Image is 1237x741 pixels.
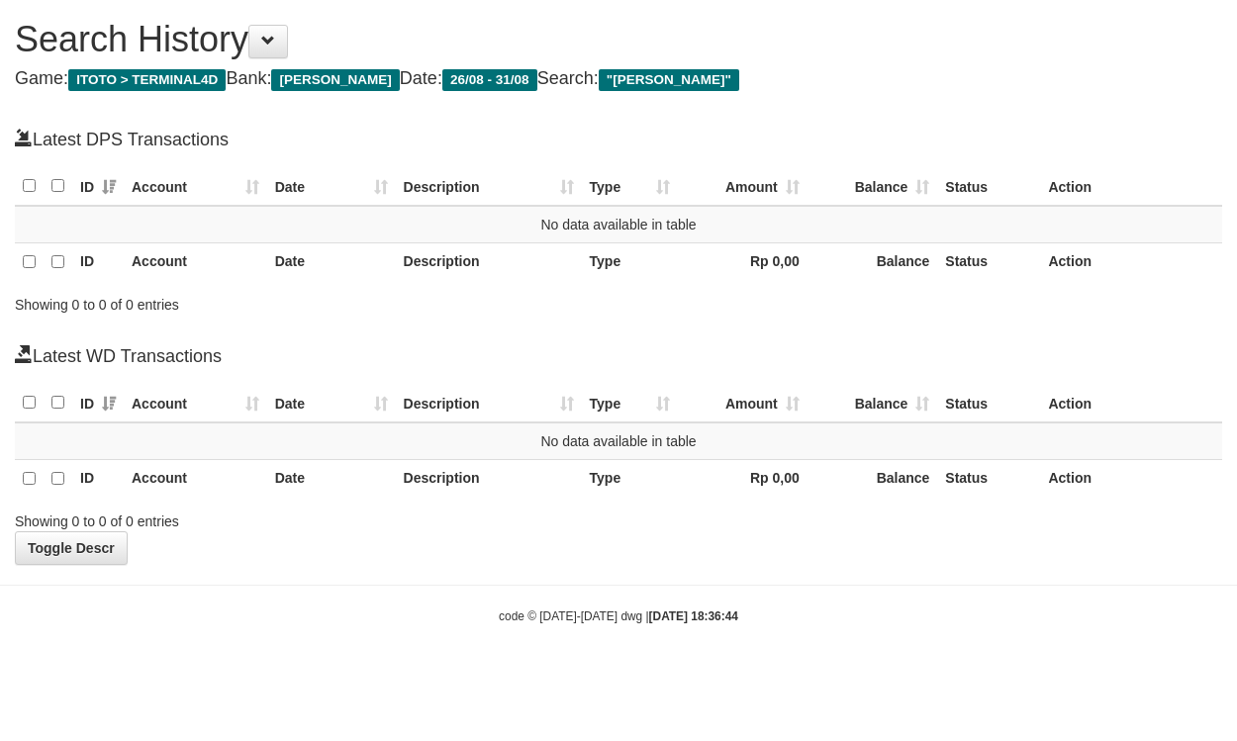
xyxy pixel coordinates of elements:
[599,69,739,91] span: "[PERSON_NAME]"
[442,69,537,91] span: 26/08 - 31/08
[582,459,679,498] th: Type
[124,167,267,206] th: Account: activate to sort column ascending
[15,504,501,531] div: Showing 0 to 0 of 0 entries
[15,531,128,565] a: Toggle Descr
[396,243,582,282] th: Description
[678,243,808,282] th: Rp 0,00
[124,243,267,282] th: Account
[937,384,1040,422] th: Status
[582,243,679,282] th: Type
[937,243,1040,282] th: Status
[396,384,582,422] th: Description: activate to sort column ascending
[72,167,124,206] th: ID: activate to sort column ascending
[1040,243,1222,282] th: Action
[267,459,396,498] th: Date
[68,69,226,91] span: ITOTO > TERMINAL4D
[678,459,808,498] th: Rp 0,00
[937,459,1040,498] th: Status
[582,167,679,206] th: Type: activate to sort column ascending
[271,69,399,91] span: [PERSON_NAME]
[1040,167,1222,206] th: Action
[396,167,582,206] th: Description: activate to sort column ascending
[582,384,679,422] th: Type: activate to sort column ascending
[1040,459,1222,498] th: Action
[267,243,396,282] th: Date
[808,243,938,282] th: Balance
[808,167,938,206] th: Balance: activate to sort column ascending
[15,69,1222,89] h4: Game: Bank: Date: Search:
[808,459,938,498] th: Balance
[396,459,582,498] th: Description
[124,459,267,498] th: Account
[649,609,738,623] strong: [DATE] 18:36:44
[124,384,267,422] th: Account: activate to sort column ascending
[499,609,738,623] small: code © [DATE]-[DATE] dwg |
[267,167,396,206] th: Date: activate to sort column ascending
[808,384,938,422] th: Balance: activate to sort column ascending
[15,287,501,315] div: Showing 0 to 0 of 0 entries
[15,344,1222,367] h4: Latest WD Transactions
[72,459,124,498] th: ID
[72,384,124,422] th: ID: activate to sort column ascending
[267,384,396,422] th: Date: activate to sort column ascending
[678,167,808,206] th: Amount: activate to sort column ascending
[937,167,1040,206] th: Status
[15,206,1222,243] td: No data available in table
[15,20,1222,59] h1: Search History
[72,243,124,282] th: ID
[15,422,1222,460] td: No data available in table
[1040,384,1222,422] th: Action
[678,384,808,422] th: Amount: activate to sort column ascending
[15,128,1222,150] h4: Latest DPS Transactions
